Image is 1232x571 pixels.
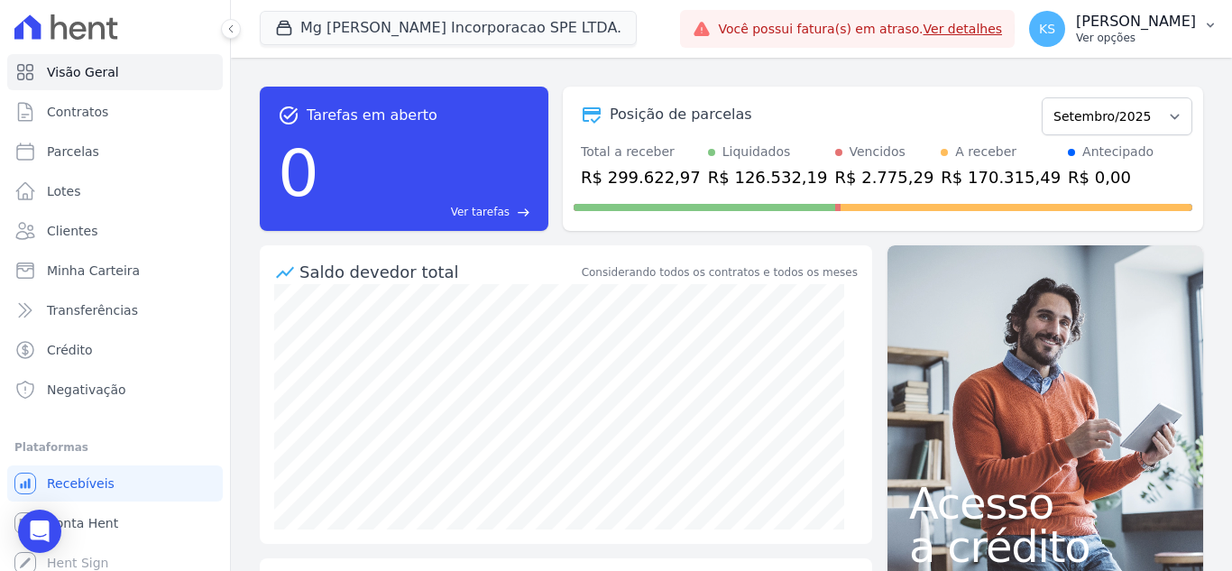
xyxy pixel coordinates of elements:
div: Liquidados [722,143,791,161]
div: R$ 2.775,29 [835,165,934,189]
div: R$ 126.532,19 [708,165,828,189]
span: Transferências [47,301,138,319]
a: Conta Hent [7,505,223,541]
span: Clientes [47,222,97,240]
a: Negativação [7,372,223,408]
a: Crédito [7,332,223,368]
div: R$ 170.315,49 [941,165,1061,189]
span: Lotes [47,182,81,200]
span: Você possui fatura(s) em atraso. [718,20,1002,39]
div: Vencidos [850,143,906,161]
button: KS [PERSON_NAME] Ver opções [1015,4,1232,54]
span: Ver tarefas [451,204,510,220]
a: Contratos [7,94,223,130]
button: Mg [PERSON_NAME] Incorporacao SPE LTDA. [260,11,637,45]
div: R$ 0,00 [1068,165,1154,189]
span: Contratos [47,103,108,121]
a: Ver tarefas east [326,204,530,220]
span: Conta Hent [47,514,118,532]
a: Parcelas [7,134,223,170]
div: Antecipado [1082,143,1154,161]
div: Posição de parcelas [610,104,752,125]
span: Negativação [47,381,126,399]
div: 0 [278,126,319,220]
a: Ver detalhes [924,22,1003,36]
span: Recebíveis [47,474,115,493]
span: east [517,206,530,219]
div: Saldo devedor total [299,260,578,284]
span: Visão Geral [47,63,119,81]
p: [PERSON_NAME] [1076,13,1196,31]
div: A receber [955,143,1016,161]
span: Acesso [909,482,1181,525]
p: Ver opções [1076,31,1196,45]
a: Visão Geral [7,54,223,90]
div: R$ 299.622,97 [581,165,701,189]
a: Transferências [7,292,223,328]
a: Clientes [7,213,223,249]
span: Minha Carteira [47,262,140,280]
div: Plataformas [14,437,216,458]
div: Considerando todos os contratos e todos os meses [582,264,858,281]
a: Recebíveis [7,465,223,502]
a: Lotes [7,173,223,209]
span: KS [1039,23,1055,35]
span: Crédito [47,341,93,359]
div: Open Intercom Messenger [18,510,61,553]
span: Parcelas [47,143,99,161]
span: a crédito [909,525,1181,568]
a: Minha Carteira [7,253,223,289]
span: Tarefas em aberto [307,105,437,126]
div: Total a receber [581,143,701,161]
span: task_alt [278,105,299,126]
